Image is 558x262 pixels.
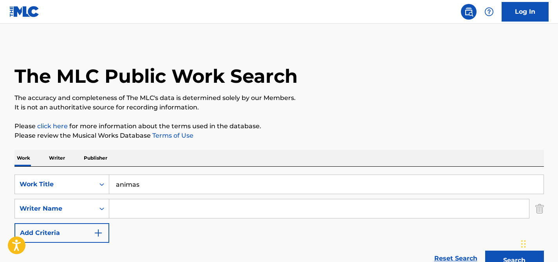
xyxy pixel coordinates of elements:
img: 9d2ae6d4665cec9f34b9.svg [94,228,103,238]
a: Public Search [461,4,477,20]
p: Publisher [81,150,110,166]
div: Drag [521,232,526,256]
div: Writer Name [20,204,90,213]
iframe: Chat Widget [519,224,558,262]
img: help [484,7,494,16]
a: Terms of Use [151,132,193,139]
p: Please for more information about the terms used in the database. [14,122,544,131]
div: Work Title [20,180,90,189]
div: Help [481,4,497,20]
a: click here [37,122,68,130]
img: Delete Criterion [535,199,544,218]
a: Log In [502,2,549,22]
h1: The MLC Public Work Search [14,64,298,88]
p: Work [14,150,33,166]
p: The accuracy and completeness of The MLC's data is determined solely by our Members. [14,93,544,103]
p: It is not an authoritative source for recording information. [14,103,544,112]
p: Writer [47,150,67,166]
img: MLC Logo [9,6,40,17]
button: Add Criteria [14,223,109,243]
p: Please review the Musical Works Database [14,131,544,140]
img: search [464,7,473,16]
